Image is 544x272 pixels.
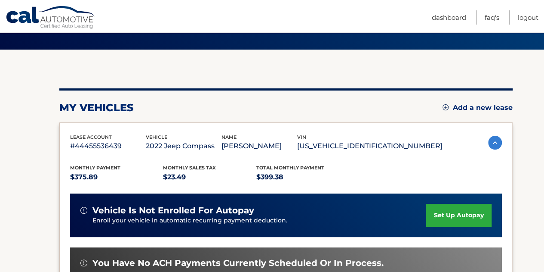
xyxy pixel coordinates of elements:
[70,134,112,140] span: lease account
[256,165,324,171] span: Total Monthly Payment
[443,104,449,110] img: add.svg
[163,165,216,171] span: Monthly sales Tax
[92,258,384,269] span: You have no ACH payments currently scheduled or in process.
[80,207,87,214] img: alert-white.svg
[6,6,96,31] a: Cal Automotive
[163,171,256,183] p: $23.49
[70,165,120,171] span: Monthly Payment
[221,134,237,140] span: name
[80,259,87,266] img: alert-white.svg
[432,10,466,25] a: Dashboard
[297,134,306,140] span: vin
[59,101,134,114] h2: my vehicles
[443,103,513,112] a: Add a new lease
[297,140,443,152] p: [US_VEHICLE_IDENTIFICATION_NUMBER]
[146,140,221,152] p: 2022 Jeep Compass
[146,134,167,140] span: vehicle
[518,10,538,25] a: Logout
[485,10,499,25] a: FAQ's
[92,216,426,225] p: Enroll your vehicle in automatic recurring payment deduction.
[70,171,163,183] p: $375.89
[488,136,502,150] img: accordion-active.svg
[92,205,254,216] span: vehicle is not enrolled for autopay
[256,171,350,183] p: $399.38
[221,140,297,152] p: [PERSON_NAME]
[70,140,146,152] p: #44455536439
[426,204,491,227] a: set up autopay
